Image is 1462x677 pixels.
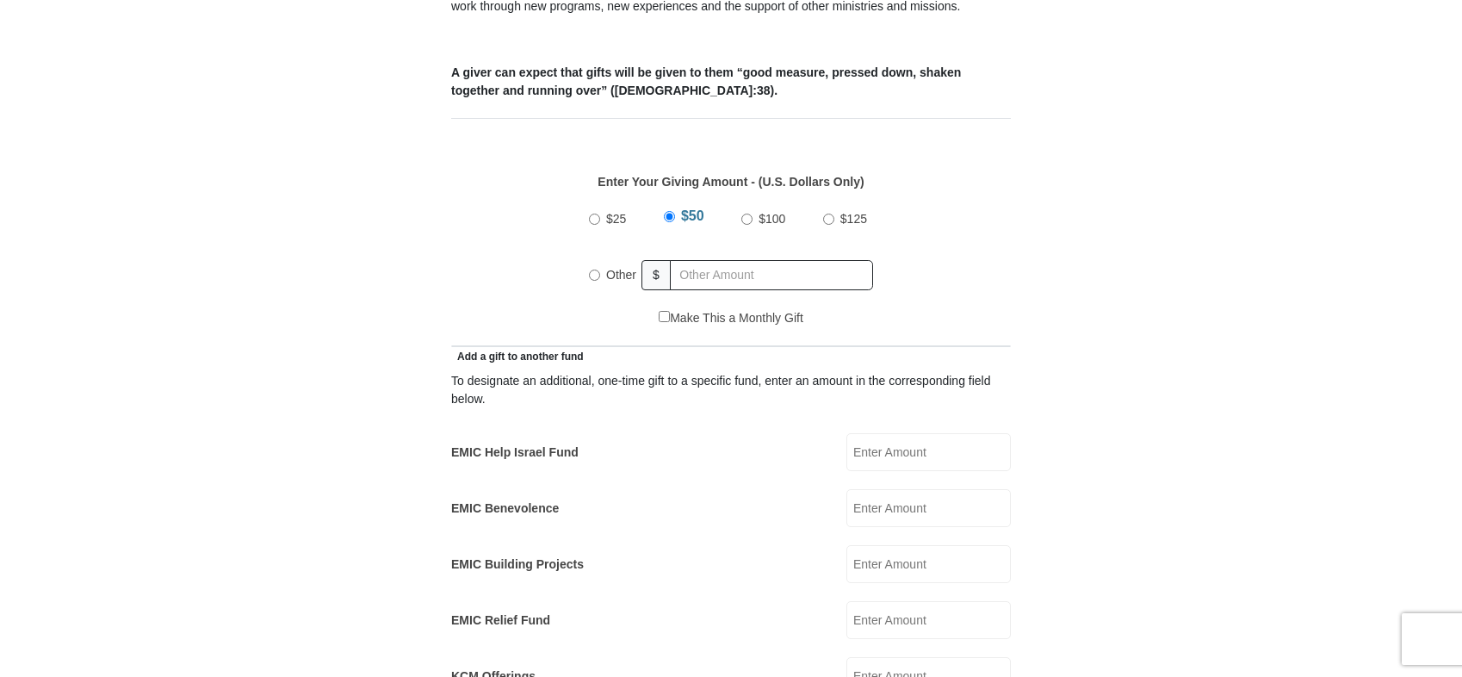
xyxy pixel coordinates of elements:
[846,433,1011,471] input: Enter Amount
[840,212,867,226] span: $125
[846,601,1011,639] input: Enter Amount
[451,351,584,363] span: Add a gift to another fund
[451,444,579,462] label: EMIC Help Israel Fund
[451,500,559,518] label: EMIC Benevolence
[846,545,1011,583] input: Enter Amount
[846,489,1011,527] input: Enter Amount
[598,175,864,189] strong: Enter Your Giving Amount - (U.S. Dollars Only)
[681,208,704,223] span: $50
[641,260,671,290] span: $
[606,268,636,282] span: Other
[659,309,803,327] label: Make This a Monthly Gift
[451,372,1011,408] div: To designate an additional, one-time gift to a specific fund, enter an amount in the correspondin...
[759,212,785,226] span: $100
[659,311,670,322] input: Make This a Monthly Gift
[451,556,584,574] label: EMIC Building Projects
[606,212,626,226] span: $25
[451,65,961,97] b: A giver can expect that gifts will be given to them “good measure, pressed down, shaken together ...
[451,612,550,630] label: EMIC Relief Fund
[670,260,873,290] input: Other Amount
